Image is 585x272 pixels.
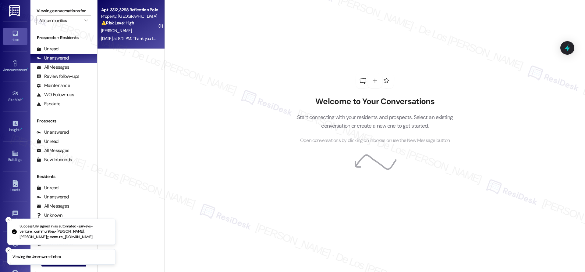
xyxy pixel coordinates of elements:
div: Unanswered [37,129,69,136]
a: Templates • [3,208,27,225]
img: ResiDesk Logo [9,5,21,16]
a: Site Visit • [3,88,27,105]
div: Unread [37,185,58,191]
div: Prospects + Residents [30,34,97,41]
span: Open conversations by clicking on inboxes or use the New Message button [300,137,450,144]
i:  [84,18,88,23]
div: Apt. 3312, 3298 Reflection Pointe [101,7,158,13]
div: All Messages [37,147,69,154]
div: Unread [37,46,58,52]
a: Account [3,238,27,255]
h2: Welcome to Your Conversations [288,97,462,107]
button: Close toast [5,247,12,253]
span: • [22,97,23,101]
div: Unanswered [37,55,69,61]
div: Property: [GEOGRAPHIC_DATA] at [GEOGRAPHIC_DATA] [101,13,158,20]
a: Insights • [3,118,27,135]
span: • [21,127,22,131]
strong: ⚠️ Risk Level: High [101,20,134,26]
div: Review follow-ups [37,73,79,80]
div: Unread [37,138,58,145]
input: All communities [39,16,81,25]
div: WO Follow-ups [37,92,74,98]
p: Viewing the Unanswered inbox [12,254,61,260]
div: Escalate [37,101,60,107]
div: Residents [30,173,97,180]
p: Successfully signed in as automated-surveys-venture_communities-[PERSON_NAME].[PERSON_NAME]@ventu... [19,224,111,240]
div: All Messages [37,64,69,71]
div: Maintenance [37,82,70,89]
div: All Messages [37,203,69,209]
div: Unanswered [37,194,69,200]
span: • [27,67,28,71]
p: Start connecting with your residents and prospects. Select an existing conversation or create a n... [288,113,462,130]
button: Close toast [5,217,12,223]
div: [DATE] at 8:12 PM: Thank you for your message. Our offices are currently closed, but we will cont... [101,36,489,41]
div: New Inbounds [37,157,72,163]
a: Buildings [3,148,27,165]
a: Inbox [3,28,27,45]
div: Prospects [30,118,97,124]
label: Viewing conversations for [37,6,91,16]
a: Leads [3,178,27,195]
div: Unknown [37,212,62,219]
span: [PERSON_NAME] [101,28,132,33]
